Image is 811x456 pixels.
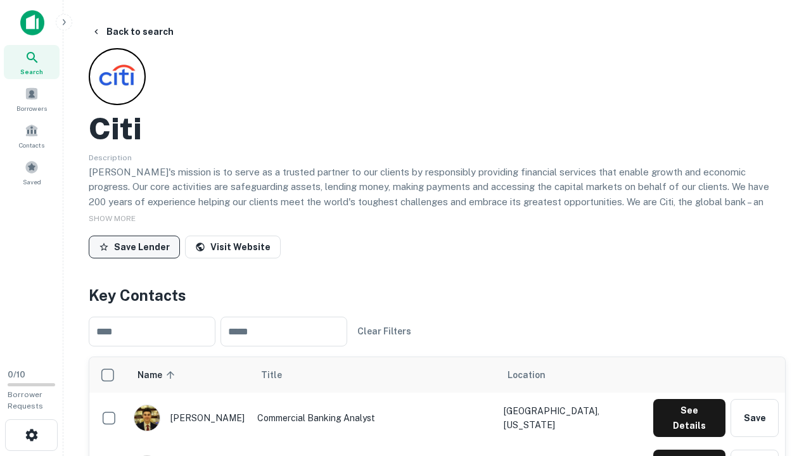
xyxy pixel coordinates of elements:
iframe: Chat Widget [748,355,811,415]
div: [PERSON_NAME] [134,405,245,431]
span: 0 / 10 [8,370,25,379]
p: [PERSON_NAME]'s mission is to serve as a trusted partner to our clients by responsibly providing ... [89,165,786,239]
a: Visit Website [185,236,281,258]
span: SHOW MORE [89,214,136,223]
a: Contacts [4,118,60,153]
button: Save [731,399,779,437]
img: 1753279374948 [134,405,160,431]
img: capitalize-icon.png [20,10,44,35]
span: Title [261,367,298,383]
span: Saved [23,177,41,187]
span: Borrowers [16,103,47,113]
button: Back to search [86,20,179,43]
a: Search [4,45,60,79]
span: Name [137,367,179,383]
td: Commercial Banking Analyst [251,393,497,443]
a: Saved [4,155,60,189]
span: Search [20,66,43,77]
h2: Citi [89,110,142,147]
span: Borrower Requests [8,390,43,410]
span: Description [89,153,132,162]
th: Name [127,357,251,393]
button: Save Lender [89,236,180,258]
span: Contacts [19,140,44,150]
th: Title [251,357,497,393]
span: Location [508,367,546,383]
th: Location [497,357,647,393]
button: See Details [653,399,725,437]
td: [GEOGRAPHIC_DATA], [US_STATE] [497,393,647,443]
button: Clear Filters [352,320,416,343]
h4: Key Contacts [89,284,786,307]
a: Borrowers [4,82,60,116]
